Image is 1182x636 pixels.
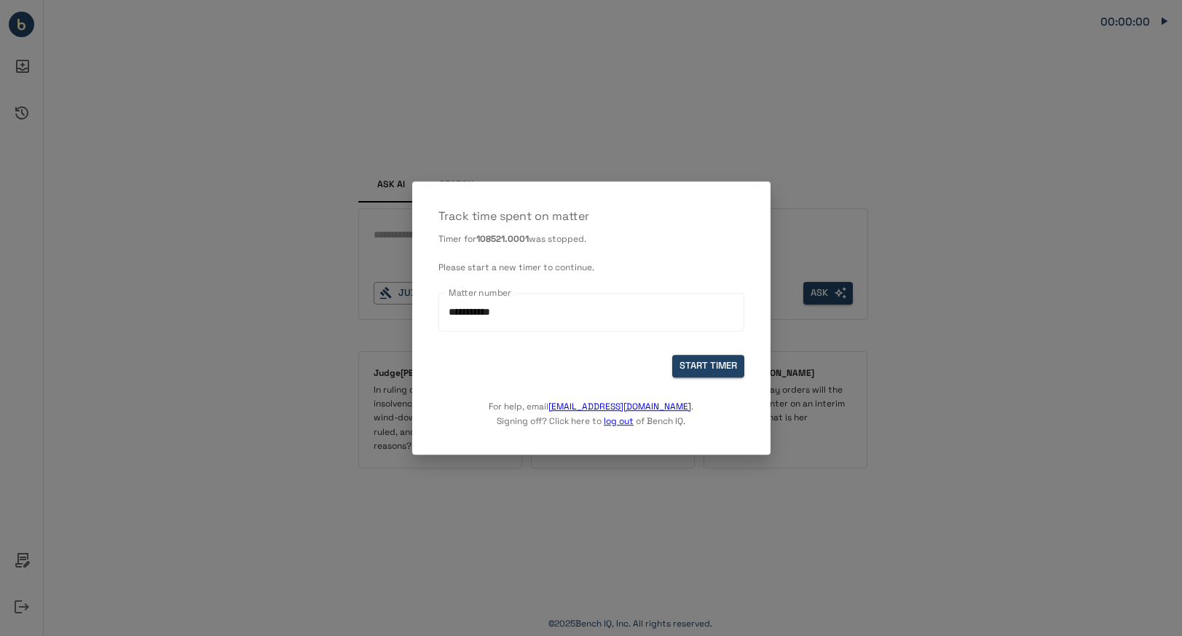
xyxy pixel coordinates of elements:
[438,208,744,225] p: Track time spent on matter
[438,233,476,245] span: Timer for
[672,356,744,378] button: START TIMER
[476,233,529,245] b: 108521.0001
[449,286,511,299] label: Matter number
[548,401,691,412] a: [EMAIL_ADDRESS][DOMAIN_NAME]
[529,233,586,245] span: was stopped.
[489,377,693,428] p: For help, email . Signing off? Click here to of Bench IQ.
[604,415,634,427] a: log out
[438,262,594,274] span: Please start a new timer to continue.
